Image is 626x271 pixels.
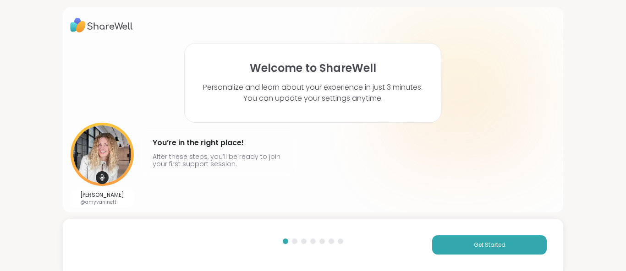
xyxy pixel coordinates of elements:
p: [PERSON_NAME] [80,191,124,199]
p: @amyvaninetti [80,199,124,206]
h1: Welcome to ShareWell [250,62,376,75]
p: After these steps, you’ll be ready to join your first support session. [153,153,285,168]
img: mic icon [96,171,109,184]
img: User image [71,123,134,186]
span: Get Started [474,241,505,249]
button: Get Started [432,235,547,255]
h4: You’re in the right place! [153,135,285,150]
img: ShareWell Logo [70,15,133,36]
p: Personalize and learn about your experience in just 3 minutes. You can update your settings anytime. [203,82,423,104]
